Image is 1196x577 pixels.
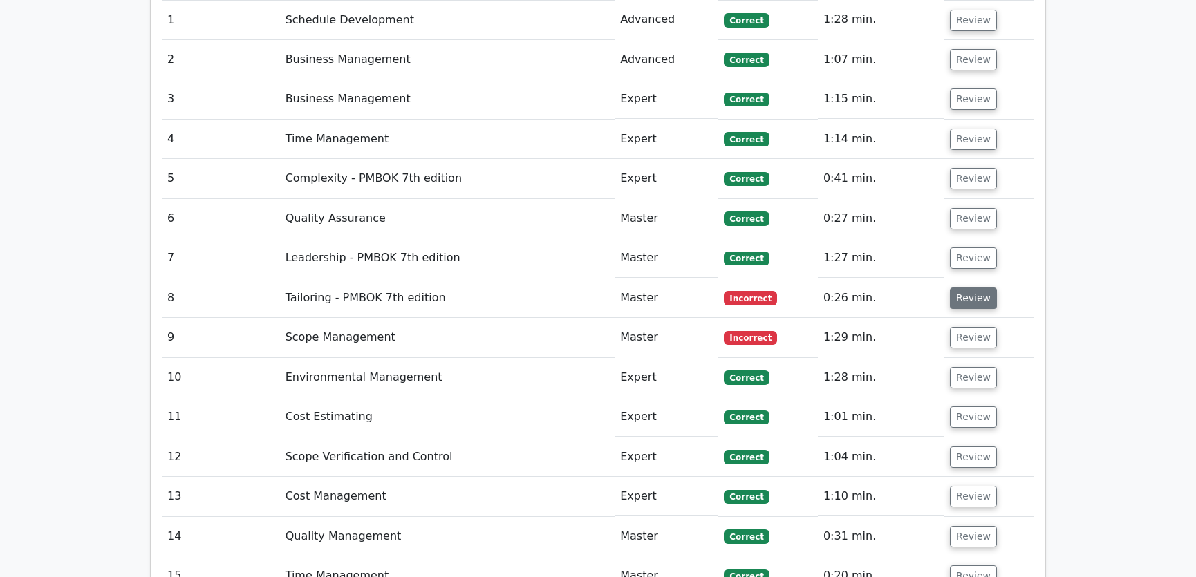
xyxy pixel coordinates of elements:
[162,278,280,318] td: 8
[280,437,615,477] td: Scope Verification and Control
[950,367,997,388] button: Review
[280,517,615,556] td: Quality Management
[950,168,997,189] button: Review
[280,358,615,397] td: Environmental Management
[162,517,280,556] td: 14
[724,211,769,225] span: Correct
[615,159,718,198] td: Expert
[615,477,718,516] td: Expert
[950,10,997,31] button: Review
[615,40,718,79] td: Advanced
[818,159,944,198] td: 0:41 min.
[615,437,718,477] td: Expert
[950,486,997,507] button: Review
[162,477,280,516] td: 13
[162,437,280,477] td: 12
[818,40,944,79] td: 1:07 min.
[615,79,718,119] td: Expert
[950,327,997,348] button: Review
[950,446,997,468] button: Review
[950,526,997,547] button: Review
[280,159,615,198] td: Complexity - PMBOK 7th edition
[280,79,615,119] td: Business Management
[818,477,944,516] td: 1:10 min.
[615,358,718,397] td: Expert
[280,40,615,79] td: Business Management
[818,199,944,238] td: 0:27 min.
[950,129,997,150] button: Review
[724,331,777,345] span: Incorrect
[950,208,997,229] button: Review
[280,238,615,278] td: Leadership - PMBOK 7th edition
[724,529,769,543] span: Correct
[162,358,280,397] td: 10
[162,120,280,159] td: 4
[724,291,777,305] span: Incorrect
[615,238,718,278] td: Master
[280,397,615,437] td: Cost Estimating
[818,278,944,318] td: 0:26 min.
[724,172,769,186] span: Correct
[724,13,769,27] span: Correct
[615,517,718,556] td: Master
[818,79,944,119] td: 1:15 min.
[280,199,615,238] td: Quality Assurance
[818,358,944,397] td: 1:28 min.
[724,53,769,66] span: Correct
[724,490,769,504] span: Correct
[615,397,718,437] td: Expert
[950,49,997,70] button: Review
[615,199,718,238] td: Master
[162,318,280,357] td: 9
[162,238,280,278] td: 7
[280,318,615,357] td: Scope Management
[724,93,769,106] span: Correct
[280,278,615,318] td: Tailoring - PMBOK 7th edition
[615,278,718,318] td: Master
[818,397,944,437] td: 1:01 min.
[950,287,997,309] button: Review
[818,238,944,278] td: 1:27 min.
[724,370,769,384] span: Correct
[162,159,280,198] td: 5
[950,247,997,269] button: Review
[950,406,997,428] button: Review
[724,252,769,265] span: Correct
[162,40,280,79] td: 2
[280,477,615,516] td: Cost Management
[162,79,280,119] td: 3
[818,437,944,477] td: 1:04 min.
[818,517,944,556] td: 0:31 min.
[280,120,615,159] td: Time Management
[162,199,280,238] td: 6
[615,318,718,357] td: Master
[724,132,769,146] span: Correct
[724,410,769,424] span: Correct
[615,120,718,159] td: Expert
[818,318,944,357] td: 1:29 min.
[818,120,944,159] td: 1:14 min.
[724,450,769,464] span: Correct
[162,397,280,437] td: 11
[950,88,997,110] button: Review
